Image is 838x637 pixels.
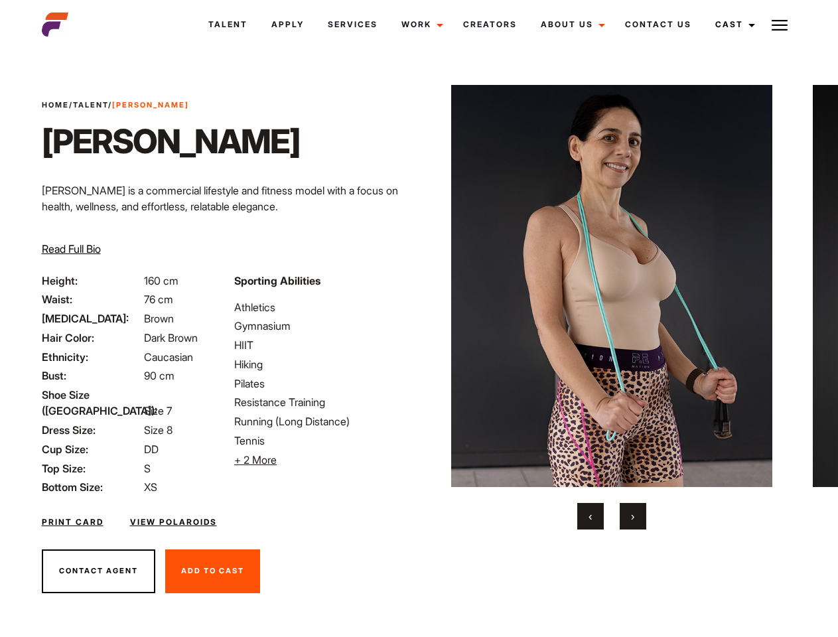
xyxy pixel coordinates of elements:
[234,337,411,353] li: HIIT
[42,422,141,438] span: Dress Size:
[589,510,592,523] span: Previous
[144,274,178,287] span: 160 cm
[42,241,101,257] button: Read Full Bio
[631,510,634,523] span: Next
[42,387,141,419] span: Shoe Size ([GEOGRAPHIC_DATA]):
[234,394,411,410] li: Resistance Training
[234,453,277,466] span: + 2 More
[42,516,104,528] a: Print Card
[234,356,411,372] li: Hiking
[42,11,68,38] img: cropped-aefm-brand-fav-22-square.png
[42,549,155,593] button: Contact Agent
[144,312,174,325] span: Brown
[259,7,316,42] a: Apply
[144,404,172,417] span: Size 7
[73,100,108,109] a: Talent
[42,242,101,255] span: Read Full Bio
[42,441,141,457] span: Cup Size:
[451,7,529,42] a: Creators
[144,350,193,364] span: Caucasian
[165,549,260,593] button: Add To Cast
[181,566,244,575] span: Add To Cast
[234,274,320,287] strong: Sporting Abilities
[42,311,141,326] span: [MEDICAL_DATA]:
[144,331,198,344] span: Dark Brown
[196,7,259,42] a: Talent
[42,479,141,495] span: Bottom Size:
[703,7,763,42] a: Cast
[42,349,141,365] span: Ethnicity:
[234,299,411,315] li: Athletics
[42,368,141,384] span: Bust:
[42,273,141,289] span: Height:
[42,330,141,346] span: Hair Color:
[389,7,451,42] a: Work
[42,100,189,111] span: / /
[234,376,411,391] li: Pilates
[234,318,411,334] li: Gymnasium
[316,7,389,42] a: Services
[144,443,159,456] span: DD
[613,7,703,42] a: Contact Us
[42,460,141,476] span: Top Size:
[144,369,175,382] span: 90 cm
[42,182,411,214] p: [PERSON_NAME] is a commercial lifestyle and fitness model with a focus on health, wellness, and e...
[144,293,173,306] span: 76 cm
[130,516,217,528] a: View Polaroids
[144,423,173,437] span: Size 8
[112,100,189,109] strong: [PERSON_NAME]
[42,121,300,161] h1: [PERSON_NAME]
[144,480,157,494] span: XS
[234,433,411,449] li: Tennis
[42,291,141,307] span: Waist:
[42,100,69,109] a: Home
[529,7,613,42] a: About Us
[42,225,411,273] p: Through her modeling and wellness brand, HEAL, she inspires others on their wellness journeys—cha...
[144,462,151,475] span: S
[234,413,411,429] li: Running (Long Distance)
[772,17,788,33] img: Burger icon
